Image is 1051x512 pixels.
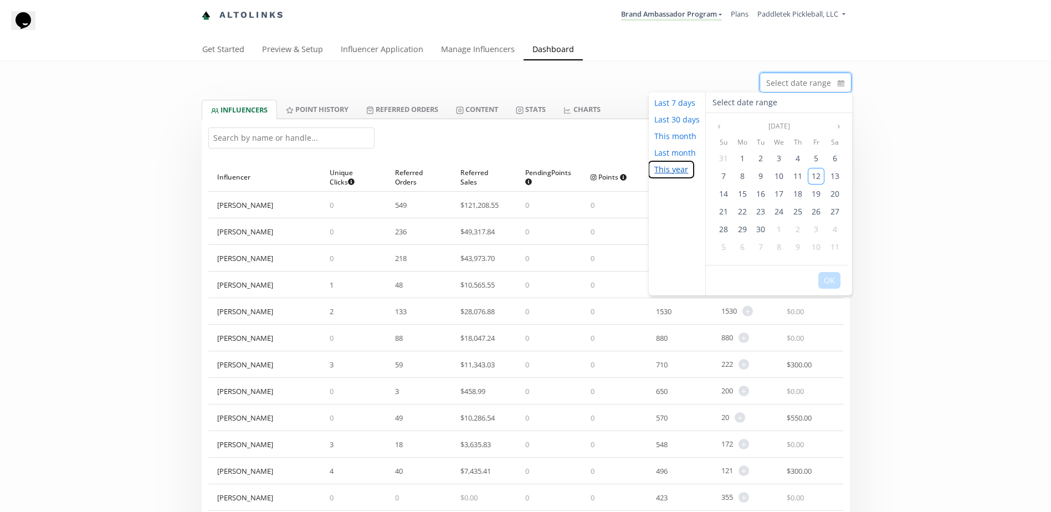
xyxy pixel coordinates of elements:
button: Select month [764,120,794,133]
span: Th [794,136,802,149]
span: 24 [775,206,783,217]
div: [PERSON_NAME] [217,386,273,396]
span: 0 [591,280,594,290]
span: 0 [525,360,529,370]
div: 03 Oct 2025 [807,221,826,238]
button: Next month [832,120,845,133]
span: 49 [395,413,403,423]
span: 0 [591,333,594,343]
div: 24 [771,203,787,220]
div: 20 [827,186,843,202]
span: $ 49,317.84 [460,227,495,237]
div: 15 Sep 2025 [733,185,751,203]
span: 200 [721,386,733,396]
div: 5 [808,150,824,167]
span: + [739,386,749,396]
span: We [774,136,784,149]
a: Get Started [193,39,253,62]
span: + [739,359,749,370]
span: 12 [812,171,821,181]
div: 23 Sep 2025 [751,203,770,221]
div: 19 [808,186,824,202]
div: 10 Sep 2025 [770,167,788,185]
div: Referred Sales [460,163,508,191]
span: $ 10,565.55 [460,280,495,290]
span: 6 [740,242,745,252]
div: 31 [715,150,732,167]
span: 0 [330,200,334,210]
div: 22 Sep 2025 [733,203,751,221]
div: 11 Oct 2025 [826,238,844,256]
span: 13 [830,171,839,181]
span: 7 [721,171,726,181]
span: 14 [719,188,728,199]
div: 04 Oct 2025 [826,221,844,238]
a: Brand Ambassador Program [621,9,722,21]
span: $ 300.00 [787,360,812,370]
span: Mo [737,136,747,149]
span: + [739,465,749,476]
div: 29 Sep 2025 [733,221,751,238]
div: [PERSON_NAME] [217,280,273,290]
div: 19 Sep 2025 [807,185,826,203]
a: Manage Influencers [432,39,524,62]
span: 0 [525,386,529,396]
div: 12 Sep 2025 [807,167,826,185]
div: 20 Sep 2025 [826,185,844,203]
span: 548 [656,439,668,449]
span: 423 [656,493,668,503]
div: 30 Sep 2025 [751,221,770,238]
span: 30 [756,224,765,234]
span: 1530 [656,306,671,316]
div: 4 [789,150,806,167]
span: 21 [719,206,728,217]
span: 0 [330,386,334,396]
div: 07 Oct 2025 [751,238,770,256]
span: 25 [793,206,802,217]
div: [PERSON_NAME] [217,493,273,503]
input: Search by name or handle... [208,127,375,149]
div: 10 [771,168,787,185]
span: 23 [756,206,765,217]
span: $ 10,286.54 [460,413,495,423]
div: 16 Sep 2025 [751,185,770,203]
div: 03 Sep 2025 [770,150,788,167]
div: 1 [771,221,787,238]
div: 16 [752,186,769,202]
a: CHARTS [555,100,609,119]
span: $ 0.00 [787,306,804,316]
span: 222 [721,359,733,370]
div: 1 [734,150,751,167]
div: 01 Oct 2025 [770,221,788,238]
span: 26 [812,206,821,217]
div: 31 Aug 2025 [714,150,732,167]
span: 16 [756,188,765,199]
div: [PERSON_NAME] [217,360,273,370]
span: 0 [525,200,529,210]
span: 0 [330,493,334,503]
div: 8 [734,168,751,185]
span: 5 [814,153,818,163]
div: 13 Sep 2025 [826,167,844,185]
div: 08 Sep 2025 [733,167,751,185]
span: $ 0.00 [787,386,804,396]
span: 0 [395,493,399,503]
span: 11 [830,242,839,252]
span: 9 [796,242,800,252]
span: 40 [395,466,403,476]
span: 3 [330,439,334,449]
svg: angle right [835,123,842,130]
span: 1 [330,280,334,290]
div: 09 Sep 2025 [751,167,770,185]
span: 4 [796,153,800,163]
div: [PERSON_NAME] [217,253,273,263]
div: 4 [827,221,843,238]
span: 8 [740,171,745,181]
a: Influencer Application [332,39,432,62]
a: Content [447,100,507,119]
div: 5 [715,239,732,255]
div: Sep 2025 [714,135,844,256]
div: 11 [827,239,843,255]
a: Referred Orders [357,100,447,119]
div: 22 [734,203,751,220]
